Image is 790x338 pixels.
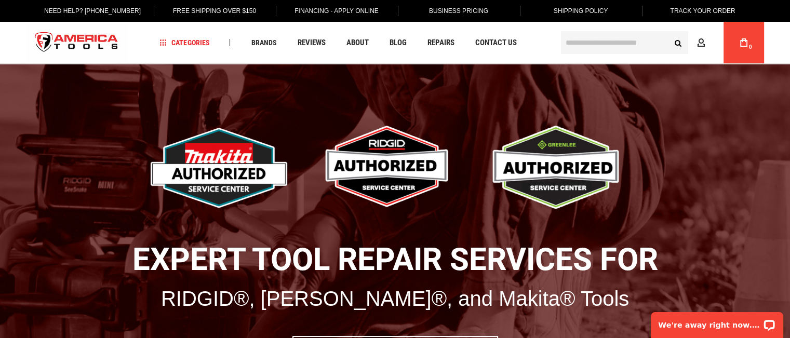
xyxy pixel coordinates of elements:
span: Shipping Policy [554,7,608,15]
span: Contact Us [475,39,516,47]
iframe: LiveChat chat widget [644,305,790,338]
h1: Expert Tool Repair Services for [44,242,746,277]
a: Blog [384,36,411,50]
img: America Tools [26,23,127,62]
span: Repairs [427,39,454,47]
a: Contact Us [470,36,521,50]
a: store logo [26,23,127,62]
a: Repairs [422,36,459,50]
img: Service Banner [150,116,301,219]
a: About [341,36,373,50]
button: Search [668,33,688,52]
a: Reviews [292,36,330,50]
span: Blog [389,39,406,47]
span: About [346,39,368,47]
img: Service Banner [307,116,471,219]
a: Categories [155,36,214,50]
span: Categories [159,39,209,46]
p: RIDGID®, [PERSON_NAME]®, and Makita® Tools [44,282,746,315]
img: Service Banner [477,116,640,219]
span: Reviews [297,39,325,47]
a: Brands [246,36,281,50]
a: 0 [734,22,754,63]
span: 0 [749,44,752,50]
span: Brands [251,39,276,46]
